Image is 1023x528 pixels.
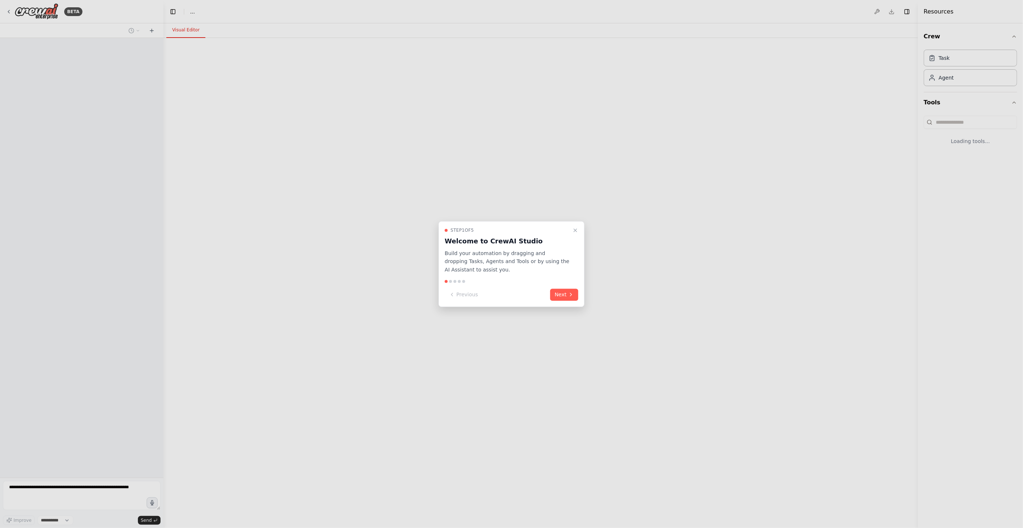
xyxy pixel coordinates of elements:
[168,7,178,17] button: Hide left sidebar
[445,289,482,301] button: Previous
[550,289,578,301] button: Next
[445,236,570,246] h3: Welcome to CrewAI Studio
[571,226,580,235] button: Close walkthrough
[445,249,570,274] p: Build your automation by dragging and dropping Tasks, Agents and Tools or by using the AI Assista...
[451,227,474,233] span: Step 1 of 5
